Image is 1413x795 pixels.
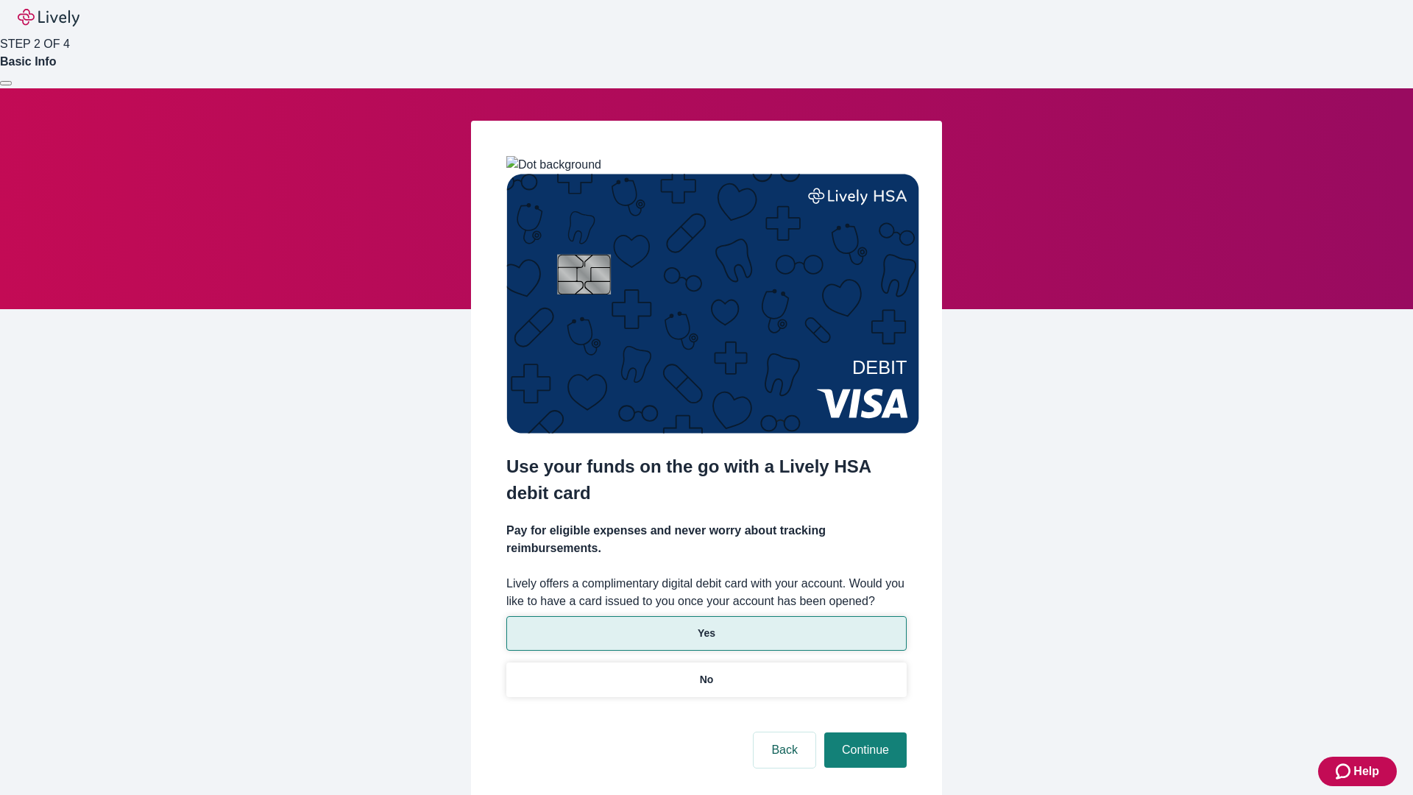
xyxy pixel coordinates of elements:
[506,575,907,610] label: Lively offers a complimentary digital debit card with your account. Would you like to have a card...
[700,672,714,688] p: No
[1336,763,1353,780] svg: Zendesk support icon
[506,616,907,651] button: Yes
[18,9,79,26] img: Lively
[754,732,815,768] button: Back
[506,662,907,697] button: No
[1353,763,1379,780] span: Help
[506,156,601,174] img: Dot background
[1318,757,1397,786] button: Zendesk support iconHelp
[824,732,907,768] button: Continue
[506,174,919,434] img: Debit card
[698,626,715,641] p: Yes
[506,453,907,506] h2: Use your funds on the go with a Lively HSA debit card
[506,522,907,557] h4: Pay for eligible expenses and never worry about tracking reimbursements.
